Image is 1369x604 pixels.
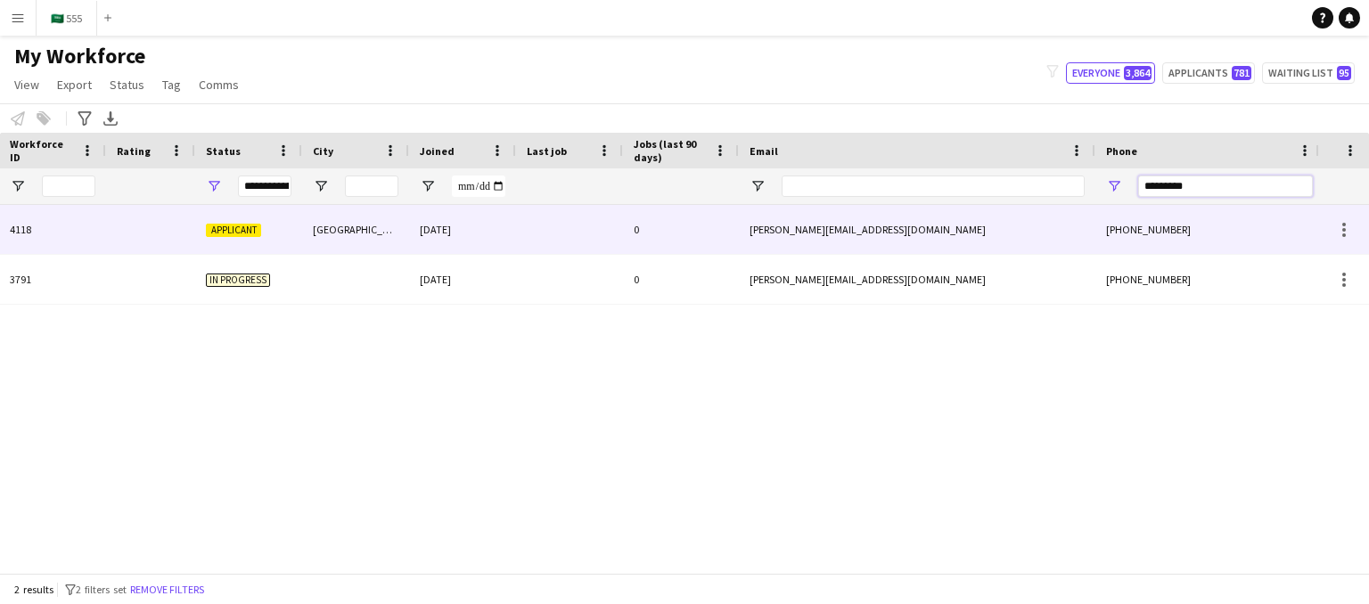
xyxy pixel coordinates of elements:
button: Open Filter Menu [10,178,26,194]
span: My Workforce [14,43,145,69]
span: Status [110,77,144,93]
a: Comms [192,73,246,96]
input: Workforce ID Filter Input [42,175,95,197]
span: Phone [1106,144,1137,158]
button: Waiting list95 [1262,62,1355,84]
span: Last job [527,144,567,158]
button: Open Filter Menu [1106,178,1122,194]
input: Joined Filter Input [452,175,505,197]
div: [PHONE_NUMBER] [1095,205,1324,254]
span: 95 [1337,66,1351,80]
button: 🇸🇦 555 [37,1,97,36]
span: Workforce ID [10,137,74,164]
span: Joined [420,144,455,158]
a: Status [102,73,152,96]
div: [PERSON_NAME][EMAIL_ADDRESS][DOMAIN_NAME] [739,205,1095,254]
button: Open Filter Menu [206,178,222,194]
app-action-btn: Advanced filters [74,108,95,129]
input: City Filter Input [345,175,398,197]
span: Rating [117,144,151,158]
span: View [14,77,39,93]
div: [PHONE_NUMBER] [1095,255,1324,304]
button: Open Filter Menu [750,178,766,194]
div: [PERSON_NAME][EMAIL_ADDRESS][DOMAIN_NAME] [739,255,1095,304]
span: Tag [162,77,181,93]
button: Applicants781 [1162,62,1255,84]
span: 3,864 [1124,66,1152,80]
button: Open Filter Menu [420,178,436,194]
input: Email Filter Input [782,175,1085,197]
span: Email [750,144,778,158]
span: In progress [206,273,270,287]
div: [GEOGRAPHIC_DATA] [302,205,409,254]
span: Export [57,77,92,93]
button: Remove filters [127,580,208,600]
span: Status [206,144,241,158]
app-action-btn: Export XLSX [100,108,121,129]
input: Phone Filter Input [1138,175,1313,197]
a: View [7,73,46,96]
span: Jobs (last 90 days) [634,137,707,164]
div: [DATE] [409,205,516,254]
span: Comms [199,77,239,93]
button: Open Filter Menu [313,178,329,194]
a: Export [50,73,99,96]
a: Tag [155,73,188,96]
span: City [313,144,333,158]
div: 0 [623,255,739,304]
button: Everyone3,864 [1066,62,1155,84]
div: 0 [623,205,739,254]
span: 2 filters set [76,583,127,596]
span: Applicant [206,224,261,237]
div: [DATE] [409,255,516,304]
span: 781 [1232,66,1251,80]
